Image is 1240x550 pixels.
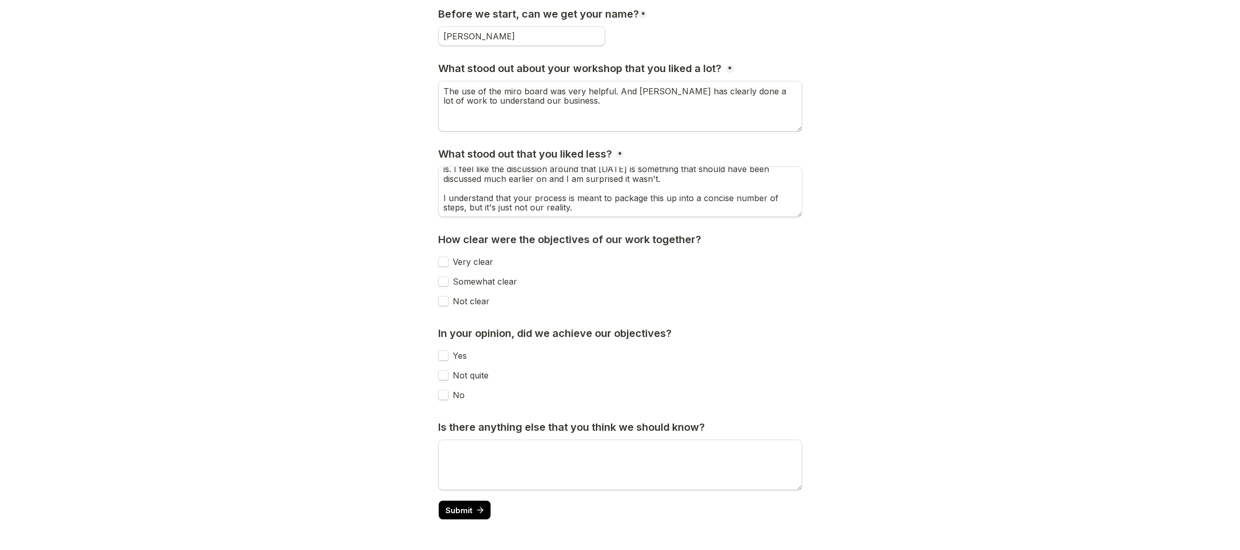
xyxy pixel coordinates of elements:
h3: Is there anything else that you think we should know? [439,421,708,434]
label: Very clear [448,257,494,266]
h3: What stood out that you liked less? [439,148,615,161]
textarea: What stood out about your workshop that you liked a lot? [439,81,802,131]
h3: In your opinion, did we achieve our objectives? [439,327,675,340]
input: Before we start, can we get your name? [439,27,605,46]
label: Not clear [448,297,490,306]
span: Submit [445,506,472,514]
textarea: What stood out that you liked less? [439,167,802,217]
h3: Before we start, can we get your name? [439,8,642,21]
label: Not quite [448,371,489,380]
button: Submit [439,501,491,519]
textarea: Is there anything else that you think we should know? [439,440,802,490]
label: Yes [448,351,467,360]
h3: What stood out about your workshop that you liked a lot? [439,62,725,75]
label: No [448,390,465,400]
label: Somewhat clear [448,277,518,286]
h3: How clear were the objectives of our work together? [439,233,704,246]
